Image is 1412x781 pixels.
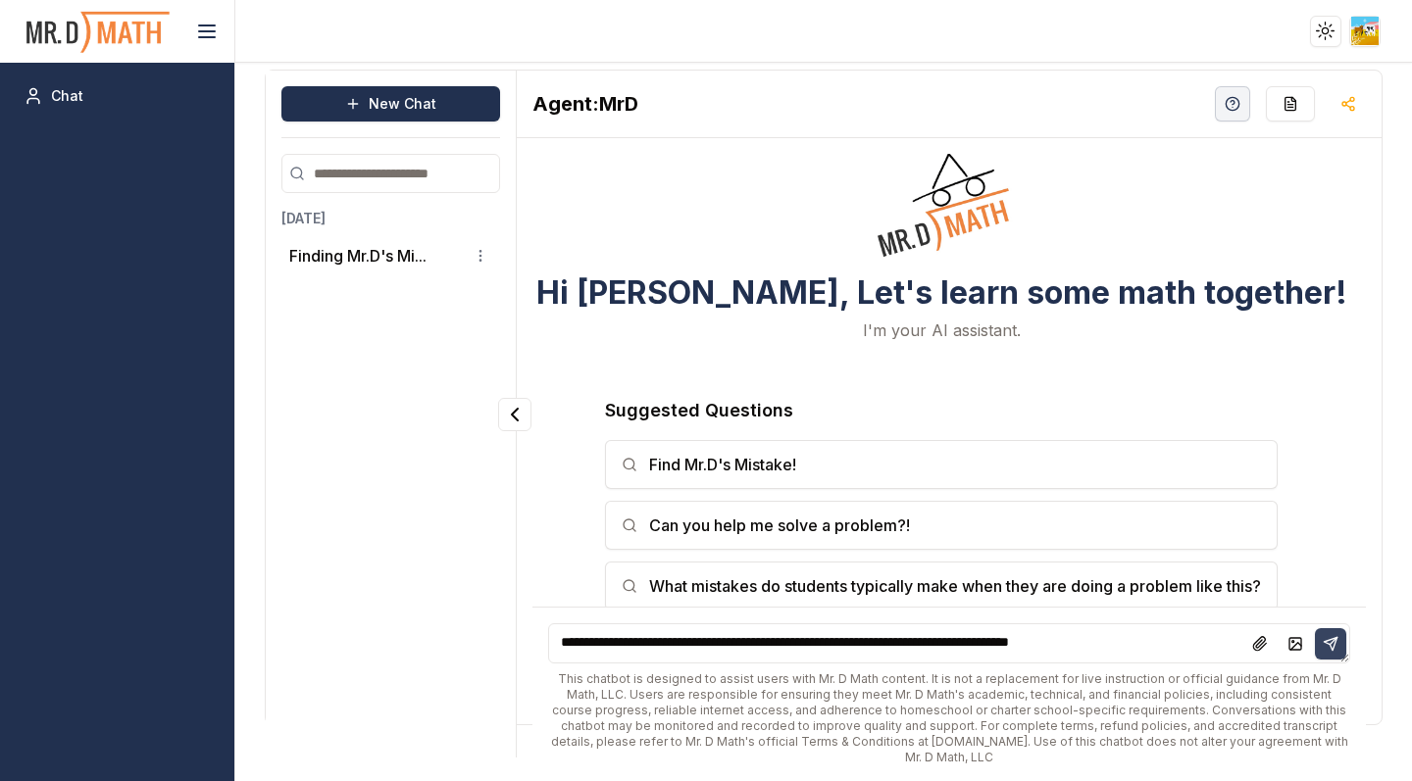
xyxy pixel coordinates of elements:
[1266,86,1315,122] button: Re-Fill Questions
[498,398,531,431] button: Collapse panel
[1215,86,1250,122] button: Help Videos
[536,275,1347,311] h3: Hi [PERSON_NAME], Let's learn some math together!
[469,244,492,268] button: Conversation options
[289,244,427,268] button: Finding Mr.D's Mi...
[605,501,1278,550] button: Can you help me solve a problem?!
[281,209,500,228] h3: [DATE]
[548,671,1350,765] div: This chatbot is designed to assist users with Mr. D Math content. It is not a replacement for liv...
[605,397,1278,424] h3: Suggested Questions
[25,6,172,58] img: PromptOwl
[863,318,1021,342] p: I'm your AI assistant.
[16,78,219,114] a: Chat
[863,68,1020,260] img: Welcome Owl
[605,440,1278,489] button: Find Mr.D's Mistake!
[51,86,83,106] span: Chat
[1351,17,1380,45] img: ACg8ocIkkPi9yJjGgj8jLxbnGTbQKc3f_9dJspy76WLMJbJReXGEO9c0=s96-c
[532,90,638,118] h2: MrD
[281,86,500,122] button: New Chat
[605,561,1278,610] button: What mistakes do students typically make when they are doing a problem like this?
